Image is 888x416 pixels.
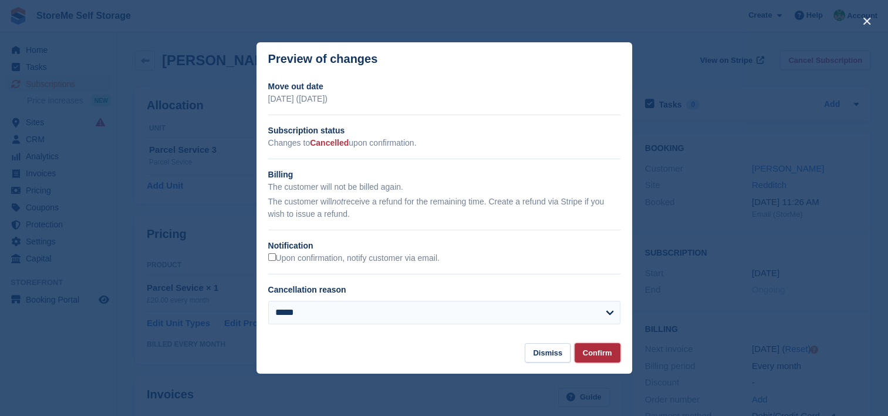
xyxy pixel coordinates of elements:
[268,137,620,149] p: Changes to upon confirmation.
[575,343,620,363] button: Confirm
[310,138,349,147] span: Cancelled
[268,80,620,93] h2: Move out date
[857,12,876,31] button: close
[268,125,620,137] h2: Subscription status
[268,52,378,66] p: Preview of changes
[268,285,346,294] label: Cancellation reason
[268,93,620,105] p: [DATE] ([DATE])
[268,253,276,261] input: Upon confirmation, notify customer via email.
[268,240,620,252] h2: Notification
[332,197,343,206] em: not
[525,343,570,363] button: Dismiss
[268,169,620,181] h2: Billing
[268,196,620,220] p: The customer will receive a refund for the remaining time. Create a refund via Stripe if you wish...
[268,181,620,193] p: The customer will not be billed again.
[268,253,440,264] label: Upon confirmation, notify customer via email.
